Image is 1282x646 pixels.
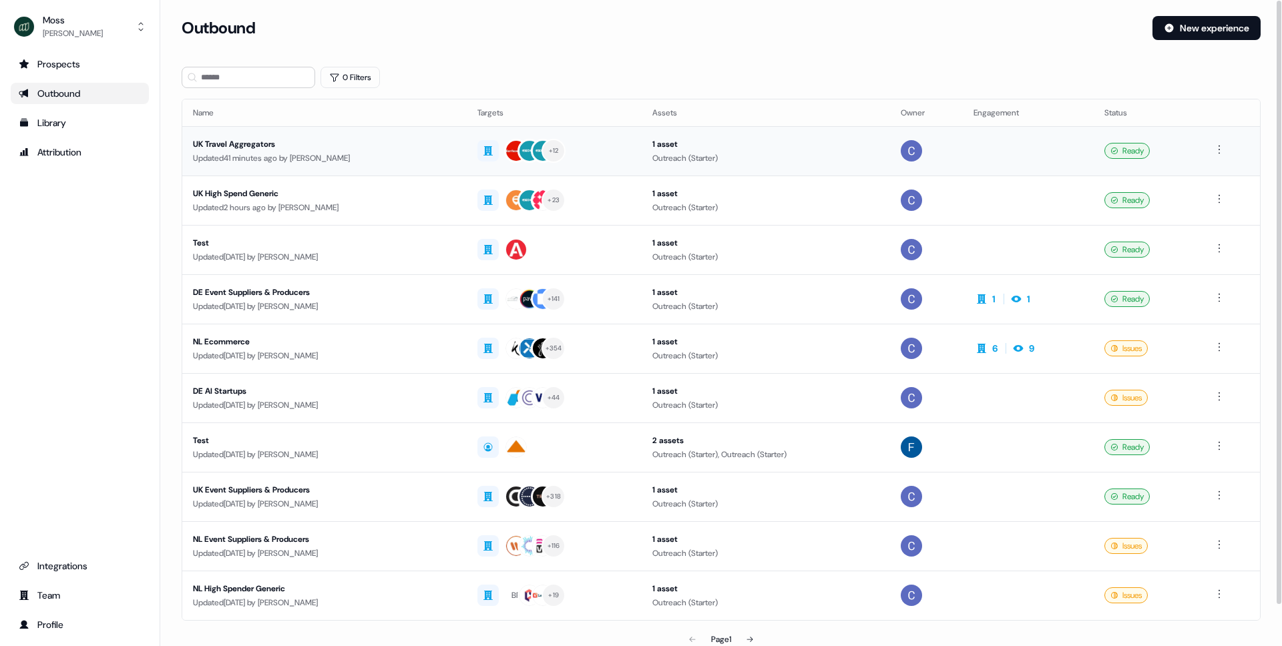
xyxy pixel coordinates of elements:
div: Updated [DATE] by [PERSON_NAME] [193,596,456,609]
div: Ready [1104,143,1150,159]
th: Targets [467,99,642,126]
button: New experience [1152,16,1261,40]
th: Assets [642,99,890,126]
button: Moss[PERSON_NAME] [11,11,149,43]
div: Ready [1104,192,1150,208]
div: + 23 [548,194,560,206]
img: Catherine [901,486,922,507]
a: Go to outbound experience [11,83,149,104]
div: Updated [DATE] by [PERSON_NAME] [193,547,456,560]
div: Outreach (Starter) [652,349,879,362]
div: Outreach (Starter), Outreach (Starter) [652,448,879,461]
div: Outreach (Starter) [652,497,879,511]
div: Issues [1104,390,1148,406]
div: 2 assets [652,434,879,447]
div: + 141 [548,293,560,305]
div: 1 asset [652,335,879,348]
div: Updated [DATE] by [PERSON_NAME] [193,349,456,362]
div: Issues [1104,587,1148,603]
div: Attribution [19,145,141,159]
img: Catherine [901,535,922,557]
div: + 44 [548,392,560,404]
div: Updated [DATE] by [PERSON_NAME] [193,398,456,412]
h3: Outbound [182,18,255,38]
div: Updated [DATE] by [PERSON_NAME] [193,250,456,264]
div: Outreach (Starter) [652,596,879,609]
img: Catherine [901,387,922,408]
div: Updated 41 minutes ago by [PERSON_NAME] [193,151,456,165]
div: 1 [1027,292,1030,306]
img: Catherine [901,239,922,260]
a: Go to templates [11,112,149,133]
a: Go to integrations [11,555,149,577]
th: Engagement [963,99,1094,126]
div: Ready [1104,439,1150,455]
div: + 12 [549,145,559,157]
div: Updated 2 hours ago by [PERSON_NAME] [193,201,456,214]
div: Prospects [19,57,141,71]
a: Go to attribution [11,141,149,163]
div: Updated [DATE] by [PERSON_NAME] [193,448,456,461]
img: Catherine [901,190,922,211]
div: Outreach (Starter) [652,398,879,412]
div: Updated [DATE] by [PERSON_NAME] [193,300,456,313]
img: Catherine [901,140,922,161]
div: Test [193,236,456,250]
div: Library [19,116,141,129]
div: + 19 [548,589,559,601]
div: Moss [43,13,103,27]
div: Ready [1104,242,1150,258]
img: Catherine [901,585,922,606]
div: Test [193,434,456,447]
div: Outbound [19,87,141,100]
div: + 116 [548,540,560,552]
div: 1 asset [652,187,879,200]
div: Outreach (Starter) [652,250,879,264]
a: Go to profile [11,614,149,635]
div: BR [511,589,521,602]
div: Issues [1104,538,1148,554]
div: NL Event Suppliers & Producers [193,533,456,546]
th: Owner [890,99,963,126]
th: Name [182,99,467,126]
div: UK Event Suppliers & Producers [193,483,456,497]
img: Felicity [901,436,922,458]
div: Profile [19,618,141,631]
div: Page 1 [711,633,731,646]
div: [PERSON_NAME] [43,27,103,40]
div: 1 asset [652,533,879,546]
div: 6 [992,342,998,355]
div: Ready [1104,489,1150,505]
div: + 354 [546,342,562,354]
div: Outreach (Starter) [652,547,879,560]
div: Ready [1104,291,1150,307]
div: UK High Spend Generic [193,187,456,200]
div: + 318 [546,491,561,503]
div: 1 asset [652,384,879,398]
div: 1 asset [652,582,879,595]
div: DE AI Startups [193,384,456,398]
div: 1 asset [652,483,879,497]
div: DE Event Suppliers & Producers [193,286,456,299]
div: Issues [1104,340,1148,356]
th: Status [1094,99,1201,126]
a: Go to prospects [11,53,149,75]
div: Integrations [19,559,141,573]
div: 1 asset [652,236,879,250]
div: Updated [DATE] by [PERSON_NAME] [193,497,456,511]
div: UK Travel Aggregators [193,137,456,151]
div: 1 [992,292,996,306]
img: Catherine [901,288,922,310]
div: Team [19,589,141,602]
div: Outreach (Starter) [652,201,879,214]
div: NL High Spender Generic [193,582,456,595]
div: Outreach (Starter) [652,300,879,313]
div: 9 [1029,342,1034,355]
a: Go to team [11,585,149,606]
button: 0 Filters [320,67,380,88]
div: NL Ecommerce [193,335,456,348]
div: Outreach (Starter) [652,151,879,165]
div: 1 asset [652,137,879,151]
img: Catherine [901,338,922,359]
div: 1 asset [652,286,879,299]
